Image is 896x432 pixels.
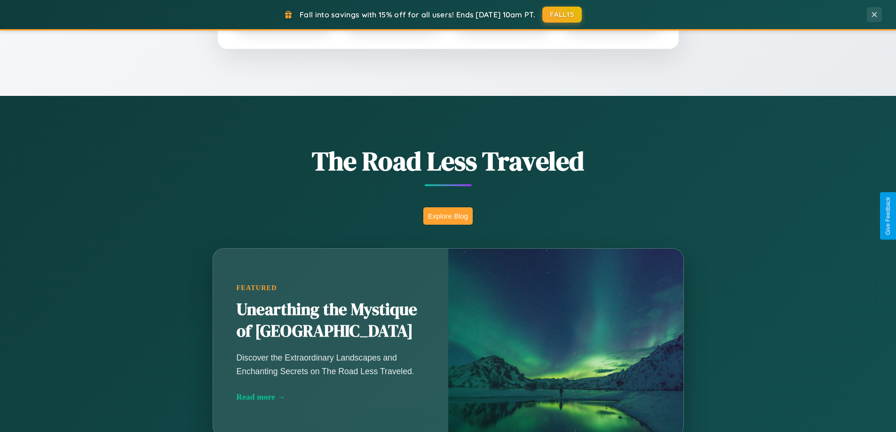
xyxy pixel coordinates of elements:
div: Featured [237,284,425,292]
span: Fall into savings with 15% off for all users! Ends [DATE] 10am PT. [300,10,535,19]
h2: Unearthing the Mystique of [GEOGRAPHIC_DATA] [237,299,425,342]
div: Read more → [237,392,425,402]
h1: The Road Less Traveled [166,143,730,179]
p: Discover the Extraordinary Landscapes and Enchanting Secrets on The Road Less Traveled. [237,351,425,377]
button: FALL15 [542,7,582,23]
div: Give Feedback [885,197,891,235]
button: Explore Blog [423,207,473,225]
